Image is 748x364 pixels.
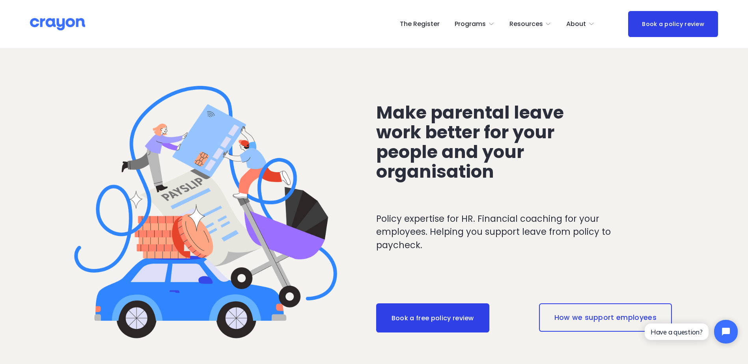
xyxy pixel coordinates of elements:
a: folder dropdown [455,18,494,30]
a: Book a free policy review [376,303,489,332]
a: The Register [400,18,440,30]
span: Programs [455,19,486,30]
span: Make parental leave work better for your people and your organisation [376,100,568,184]
p: Policy expertise for HR. Financial coaching for your employees. Helping you support leave from po... [376,212,643,252]
a: folder dropdown [566,18,595,30]
span: About [566,19,586,30]
a: folder dropdown [509,18,552,30]
a: How we support employees [539,303,672,332]
span: Resources [509,19,543,30]
img: Crayon [30,17,85,31]
a: Book a policy review [628,11,718,37]
iframe: Tidio Chat [638,313,744,350]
